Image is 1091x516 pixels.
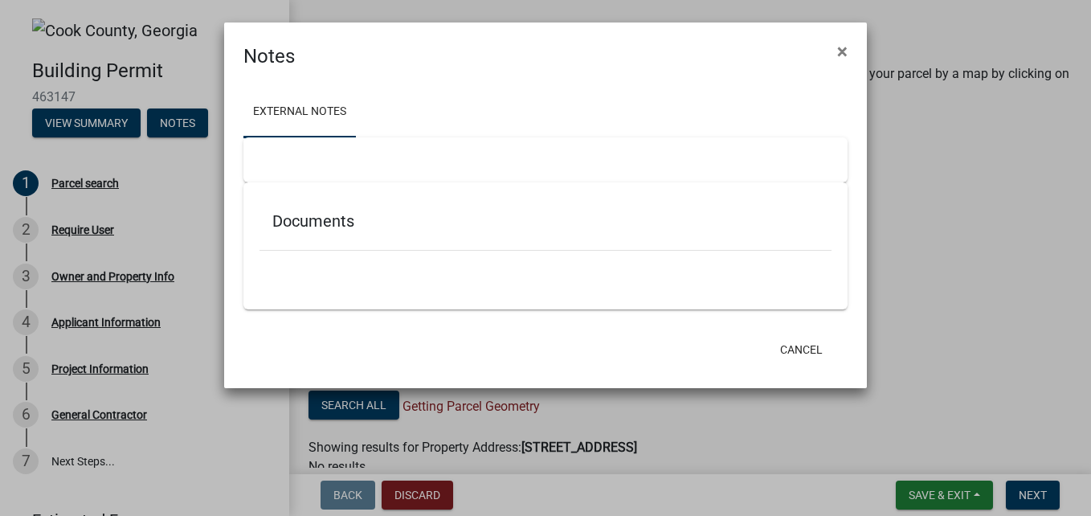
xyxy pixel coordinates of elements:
h4: Notes [243,42,295,71]
a: External Notes [243,87,356,138]
button: Cancel [767,335,836,364]
h5: Documents [272,211,819,231]
span: × [837,40,848,63]
button: Close [824,29,860,74]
